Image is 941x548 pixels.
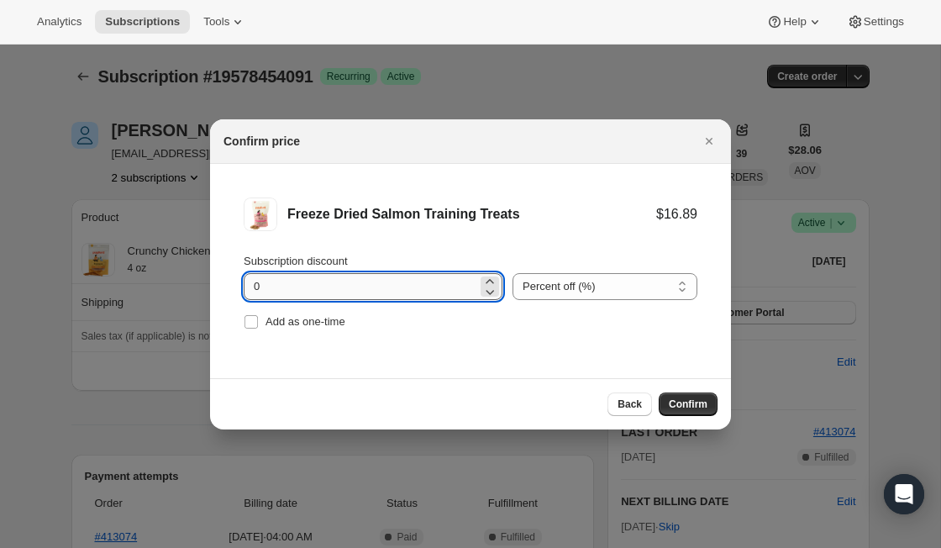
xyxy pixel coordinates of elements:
[659,393,718,416] button: Confirm
[193,10,256,34] button: Tools
[244,198,277,231] img: Freeze Dried Salmon Training Treats
[265,315,345,328] span: Add as one-time
[607,393,652,416] button: Back
[837,10,914,34] button: Settings
[95,10,190,34] button: Subscriptions
[656,206,697,223] div: $16.89
[756,10,833,34] button: Help
[669,398,707,411] span: Confirm
[244,255,348,267] span: Subscription discount
[223,133,300,150] h2: Confirm price
[783,15,806,29] span: Help
[203,15,229,29] span: Tools
[105,15,180,29] span: Subscriptions
[697,129,721,153] button: Close
[864,15,904,29] span: Settings
[618,398,642,411] span: Back
[27,10,92,34] button: Analytics
[884,474,924,514] div: Open Intercom Messenger
[287,206,656,223] div: Freeze Dried Salmon Training Treats
[37,15,81,29] span: Analytics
